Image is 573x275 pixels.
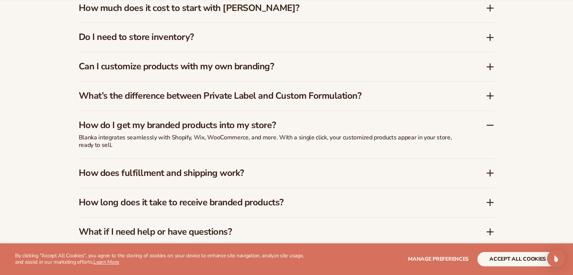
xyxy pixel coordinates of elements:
h3: Do I need to store inventory? [79,32,463,43]
div: Domain Overview [29,44,67,49]
img: website_grey.svg [12,20,18,26]
h3: Can I customize products with my own branding? [79,61,463,72]
h3: What if I need help or have questions? [79,226,463,237]
h3: How does fulfillment and shipping work? [79,168,463,179]
h3: How do I get my branded products into my store? [79,120,463,131]
img: tab_domain_overview_orange.svg [20,44,26,50]
div: v 4.0.25 [21,12,37,18]
h3: What’s the difference between Private Label and Custom Formulation? [79,90,463,101]
button: Manage preferences [408,252,469,266]
h3: How much does it cost to start with [PERSON_NAME]? [79,3,463,14]
p: Blanka integrates seamlessly with Shopify, Wix, WooCommerce, and more. With a single click, your ... [79,134,455,150]
a: Learn More [93,258,119,266]
div: Domain: [DOMAIN_NAME] [20,20,83,26]
img: logo_orange.svg [12,12,18,18]
button: accept all cookies [477,252,558,266]
div: Open Intercom Messenger [547,249,565,267]
img: tab_keywords_by_traffic_grey.svg [75,44,81,50]
div: Keywords by Traffic [83,44,127,49]
h3: How long does it take to receive branded products? [79,197,463,208]
p: By clicking "Accept All Cookies", you agree to the storing of cookies on your device to enhance s... [15,253,312,266]
span: Manage preferences [408,255,469,263]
